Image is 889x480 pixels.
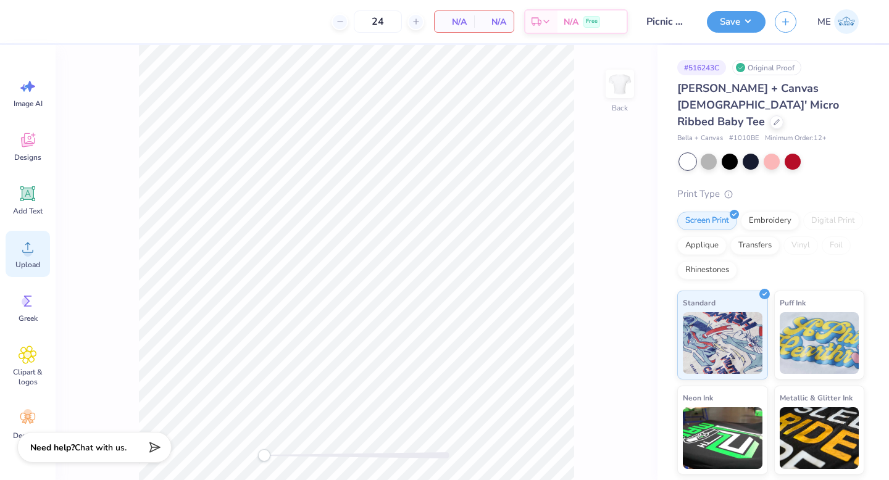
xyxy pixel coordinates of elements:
[780,391,853,404] span: Metallic & Glitter Ink
[677,60,726,75] div: # 516243C
[677,187,864,201] div: Print Type
[683,391,713,404] span: Neon Ink
[780,312,859,374] img: Puff Ink
[30,442,75,453] strong: Need help?
[677,81,839,129] span: [PERSON_NAME] + Canvas [DEMOGRAPHIC_DATA]' Micro Ribbed Baby Tee
[75,442,127,453] span: Chat with us.
[677,212,737,230] div: Screen Print
[15,260,40,270] span: Upload
[683,407,762,469] img: Neon Ink
[812,9,864,34] a: ME
[683,312,762,374] img: Standard
[729,133,759,144] span: # 1010BE
[677,236,727,255] div: Applique
[13,431,43,441] span: Decorate
[741,212,799,230] div: Embroidery
[707,11,766,33] button: Save
[683,296,716,309] span: Standard
[612,102,628,114] div: Back
[442,15,467,28] span: N/A
[677,133,723,144] span: Bella + Canvas
[354,10,402,33] input: – –
[564,15,578,28] span: N/A
[822,236,851,255] div: Foil
[637,9,698,34] input: Untitled Design
[258,449,270,461] div: Accessibility label
[14,152,41,162] span: Designs
[765,133,827,144] span: Minimum Order: 12 +
[14,99,43,109] span: Image AI
[7,367,48,387] span: Clipart & logos
[803,212,863,230] div: Digital Print
[730,236,780,255] div: Transfers
[834,9,859,34] img: Maria Espena
[732,60,801,75] div: Original Proof
[677,261,737,279] div: Rhinestones
[586,17,598,26] span: Free
[780,296,806,309] span: Puff Ink
[817,15,831,29] span: ME
[13,206,43,216] span: Add Text
[783,236,818,255] div: Vinyl
[482,15,506,28] span: N/A
[607,72,632,96] img: Back
[19,313,38,323] span: Greek
[780,407,859,469] img: Metallic & Glitter Ink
